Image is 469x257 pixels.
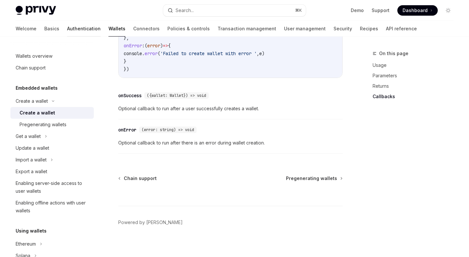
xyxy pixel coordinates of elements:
div: Ethereum [16,240,36,248]
span: console [124,51,142,56]
span: 'Failed to create wallet with error ' [160,51,257,56]
a: Transaction management [218,21,276,37]
span: , [257,51,259,56]
a: Connectors [133,21,160,37]
span: . [142,51,145,56]
span: error [145,51,158,56]
button: Toggle dark mode [443,5,453,16]
span: On this page [379,50,408,57]
a: Chain support [119,175,157,182]
div: onSuccess [118,92,142,99]
div: Wallets overview [16,52,52,60]
span: Optional callback to run after a user successfully creates a wallet. [118,105,343,113]
span: Optional callback to run after there is an error during wallet creation. [118,139,343,147]
h5: Embedded wallets [16,84,58,92]
a: Basics [44,21,59,37]
div: Create a wallet [20,109,55,117]
div: Update a wallet [16,144,49,152]
div: Chain support [16,64,46,72]
span: => [163,43,168,49]
span: error [147,43,160,49]
a: Wallets overview [10,50,94,62]
span: Chain support [124,175,157,182]
a: Authentication [67,21,101,37]
a: Create a wallet [10,107,94,119]
button: Search...⌘K [163,5,306,16]
span: ( [158,51,160,56]
a: Enabling offline actions with user wallets [10,197,94,217]
div: Search... [176,7,194,14]
span: }, [124,35,129,41]
a: Support [372,7,390,14]
a: Update a wallet [10,142,94,154]
div: Create a wallet [16,97,48,105]
span: e [259,51,262,56]
a: Pregenerating wallets [286,175,342,182]
a: Powered by [PERSON_NAME] [118,219,183,226]
a: Recipes [360,21,378,37]
a: Parameters [373,70,459,81]
a: Enabling server-side access to user wallets [10,177,94,197]
div: Enabling offline actions with user wallets [16,199,90,215]
span: }) [124,66,129,72]
span: (error: string) => void [142,127,194,132]
h5: Using wallets [16,227,47,235]
a: Security [334,21,352,37]
span: ) [262,51,264,56]
a: Wallets [108,21,125,37]
div: Pregenerating wallets [20,121,66,128]
span: ) [160,43,163,49]
span: ({wallet: Wallet}) => void [147,93,206,98]
a: Demo [351,7,364,14]
span: { [168,43,171,49]
a: Export a wallet [10,166,94,177]
div: Enabling server-side access to user wallets [16,179,90,195]
span: onError [124,43,142,49]
a: Welcome [16,21,36,37]
span: : [142,43,145,49]
span: ( [145,43,147,49]
a: API reference [386,21,417,37]
a: Policies & controls [167,21,210,37]
div: Export a wallet [16,168,47,175]
a: Dashboard [397,5,438,16]
span: ⌘ K [295,8,302,13]
div: Get a wallet [16,132,41,140]
a: Usage [373,60,459,70]
a: Returns [373,81,459,91]
span: } [124,58,126,64]
span: Dashboard [403,7,428,14]
span: Pregenerating wallets [286,175,337,182]
img: light logo [16,6,56,15]
a: User management [284,21,326,37]
a: Chain support [10,62,94,74]
div: Import a wallet [16,156,47,164]
div: onError [118,127,136,133]
a: Callbacks [373,91,459,102]
a: Pregenerating wallets [10,119,94,130]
